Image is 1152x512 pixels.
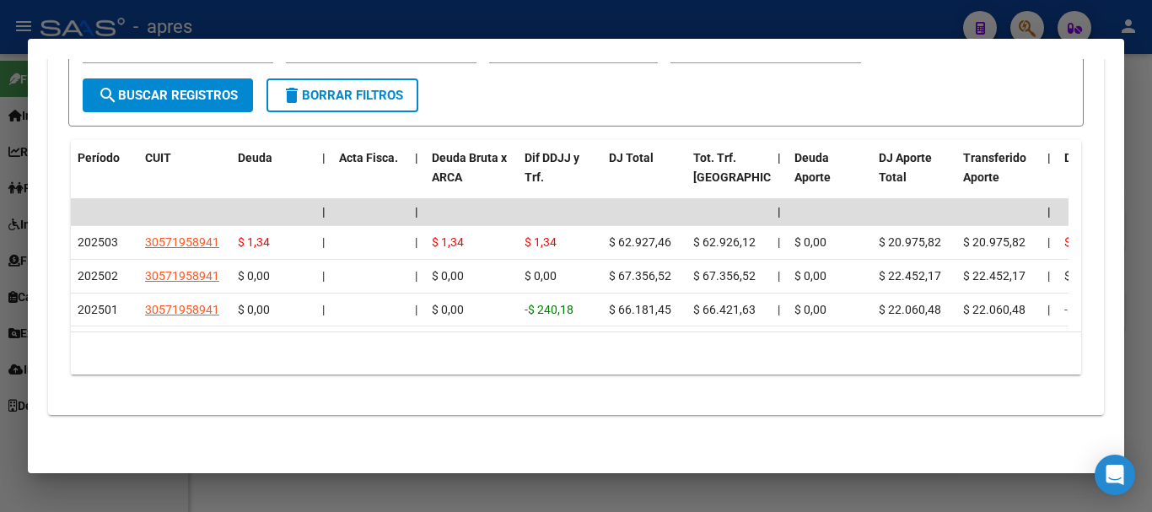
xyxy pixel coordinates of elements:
mat-icon: search [98,85,118,105]
datatable-header-cell: Deuda Contr. [1058,140,1142,214]
span: Borrar Filtros [282,88,403,103]
span: $ 0,00 [238,303,270,316]
span: | [778,205,781,218]
span: $ 22.060,48 [963,303,1025,316]
span: $ 0,00 [432,303,464,316]
span: Dif DDJJ y Trf. [525,151,579,184]
span: | [1047,269,1050,283]
span: DJ Aporte Total [879,151,932,184]
datatable-header-cell: Dif DDJJ y Trf. [518,140,602,214]
datatable-header-cell: Período [71,140,138,214]
span: | [778,235,780,249]
span: Deuda [238,151,272,164]
span: Tot. Trf. [GEOGRAPHIC_DATA] [693,151,808,184]
span: $ 22.452,17 [879,269,941,283]
span: | [415,205,418,218]
span: | [778,151,781,164]
datatable-header-cell: Deuda Bruta x ARCA [425,140,518,214]
span: $ 0,00 [794,235,826,249]
datatable-header-cell: CUIT [138,140,231,214]
mat-icon: delete [282,85,302,105]
span: | [778,269,780,283]
span: $ 0,00 [525,269,557,283]
span: $ 1,34 [238,235,270,249]
span: 202502 [78,269,118,283]
span: Transferido Aporte [963,151,1026,184]
span: Acta Fisca. [339,151,398,164]
span: | [1047,303,1050,316]
span: | [415,269,417,283]
span: $ 0,00 [794,303,826,316]
div: Open Intercom Messenger [1095,455,1135,495]
span: CUIT [145,151,171,164]
span: $ 0,00 [432,269,464,283]
span: 30571958941 [145,235,219,249]
span: $ 1,34 [432,235,464,249]
span: Deuda Aporte [794,151,831,184]
span: | [415,235,417,249]
datatable-header-cell: Transferido Aporte [956,140,1041,214]
span: $ 67.356,52 [609,269,671,283]
span: $ 66.421,63 [693,303,756,316]
span: Buscar Registros [98,88,238,103]
span: | [778,303,780,316]
span: 202503 [78,235,118,249]
span: $ 1,34 [525,235,557,249]
span: Deuda Bruta x ARCA [432,151,507,184]
datatable-header-cell: DJ Total [602,140,686,214]
button: Buscar Registros [83,78,253,112]
span: $ 0,00 [794,269,826,283]
span: | [415,303,417,316]
span: -$ 240,18 [1064,303,1113,316]
span: -$ 240,18 [525,303,573,316]
span: $ 22.060,48 [879,303,941,316]
span: $ 62.927,46 [609,235,671,249]
datatable-header-cell: | [1041,140,1058,214]
datatable-header-cell: | [771,140,788,214]
span: 30571958941 [145,303,219,316]
span: | [322,303,325,316]
span: 202501 [78,303,118,316]
span: DJ Total [609,151,654,164]
span: Período [78,151,120,164]
datatable-header-cell: DJ Aporte Total [872,140,956,214]
span: Deuda Contr. [1064,151,1133,164]
span: | [415,151,418,164]
span: $ 22.452,17 [963,269,1025,283]
span: $ 66.181,45 [609,303,671,316]
span: $ 0,00 [1064,269,1096,283]
datatable-header-cell: | [408,140,425,214]
span: $ 67.356,52 [693,269,756,283]
span: 30571958941 [145,269,219,283]
span: $ 20.975,82 [963,235,1025,249]
span: $ 62.926,12 [693,235,756,249]
span: | [322,205,326,218]
datatable-header-cell: Acta Fisca. [332,140,408,214]
span: | [1047,151,1051,164]
span: | [1047,235,1050,249]
datatable-header-cell: Deuda [231,140,315,214]
datatable-header-cell: | [315,140,332,214]
span: | [1047,205,1051,218]
span: | [322,269,325,283]
datatable-header-cell: Deuda Aporte [788,140,872,214]
button: Borrar Filtros [266,78,418,112]
span: $ 20.975,82 [879,235,941,249]
span: | [322,235,325,249]
span: $ 0,00 [238,269,270,283]
datatable-header-cell: Tot. Trf. Bruto [686,140,771,214]
span: $ 1,34 [1064,235,1096,249]
span: | [322,151,326,164]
